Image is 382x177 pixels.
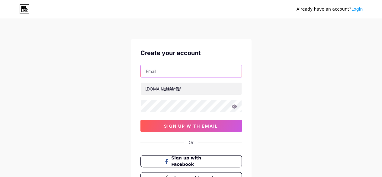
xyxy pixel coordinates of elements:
div: Create your account [140,48,242,57]
button: Sign up with Facebook [140,155,242,167]
input: username [141,83,242,95]
div: [DOMAIN_NAME]/ [145,86,181,92]
div: Or [189,139,194,146]
input: Email [141,65,242,77]
span: sign up with email [164,123,218,129]
button: sign up with email [140,120,242,132]
div: Already have an account? [297,6,363,12]
a: Login [351,7,363,11]
span: Sign up with Facebook [171,155,218,168]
